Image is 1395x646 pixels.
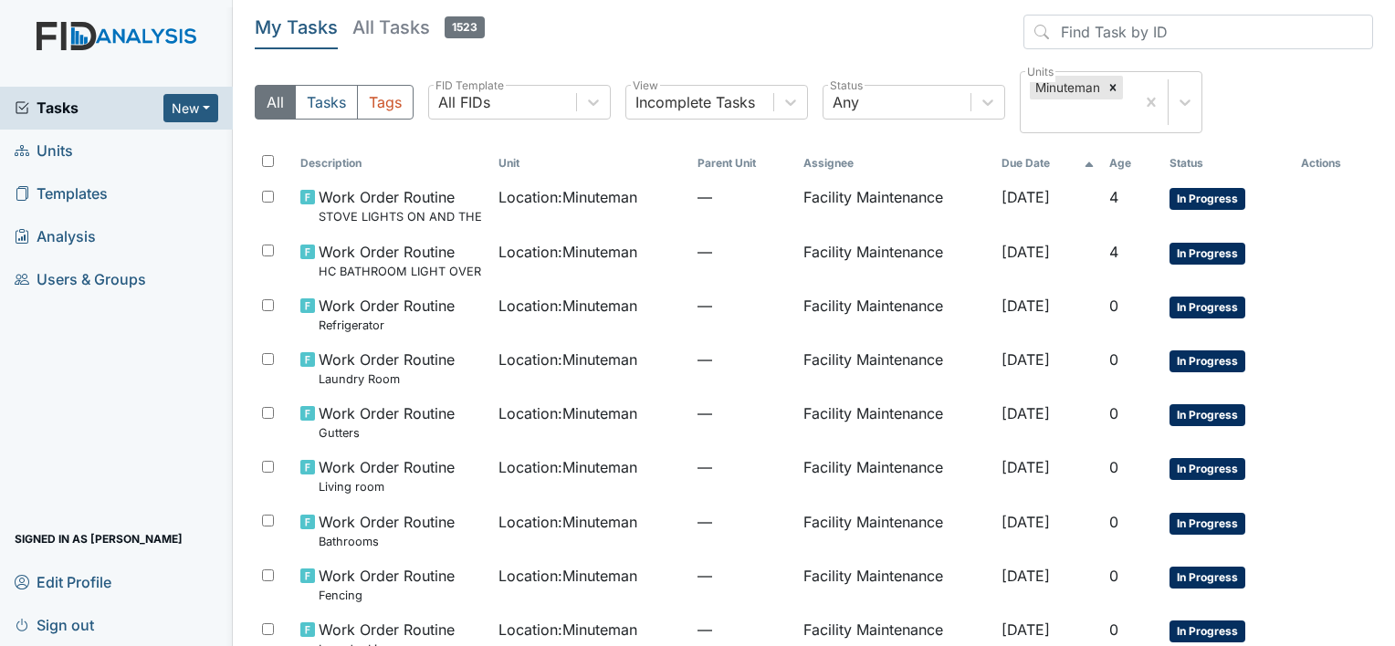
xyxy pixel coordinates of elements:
[319,295,455,334] span: Work Order Routine Refrigerator
[697,619,789,641] span: —
[1002,243,1050,261] span: [DATE]
[262,155,274,167] input: Toggle All Rows Selected
[295,85,358,120] button: Tasks
[319,186,485,225] span: Work Order Routine STOVE LIGHTS ON AND THE STOVE IS OFF
[498,241,637,263] span: Location : Minuteman
[319,511,455,550] span: Work Order Routine Bathrooms
[1102,148,1163,179] th: Toggle SortBy
[1294,148,1373,179] th: Actions
[1109,188,1118,206] span: 4
[697,186,789,208] span: —
[796,341,995,395] td: Facility Maintenance
[796,504,995,557] td: Facility Maintenance
[15,610,94,639] span: Sign out
[255,85,414,120] div: Type filter
[1169,404,1245,426] span: In Progress
[1002,567,1050,585] span: [DATE]
[1030,76,1103,99] div: Minuteman
[1109,513,1118,531] span: 0
[1109,404,1118,422] span: 0
[319,370,455,388] small: Laundry Room
[319,402,455,442] span: Work Order Routine Gutters
[319,533,455,550] small: Bathrooms
[697,402,789,424] span: —
[163,94,218,122] button: New
[15,223,96,251] span: Analysis
[1109,243,1118,261] span: 4
[697,241,789,263] span: —
[690,148,796,179] th: Toggle SortBy
[319,424,455,442] small: Gutters
[1002,513,1050,531] span: [DATE]
[319,349,455,388] span: Work Order Routine Laundry Room
[15,266,146,294] span: Users & Groups
[319,263,485,280] small: HC BATHROOM LIGHT OVER SINK
[319,456,455,495] span: Work Order Routine Living room
[796,179,995,233] td: Facility Maintenance
[319,565,455,604] span: Work Order Routine Fencing
[1109,567,1118,585] span: 0
[498,511,637,533] span: Location : Minuteman
[1002,350,1050,369] span: [DATE]
[1162,148,1294,179] th: Toggle SortBy
[15,97,163,119] a: Tasks
[15,525,183,553] span: Signed in as [PERSON_NAME]
[796,395,995,449] td: Facility Maintenance
[1109,297,1118,315] span: 0
[319,208,485,225] small: STOVE LIGHTS ON AND THE STOVE IS OFF
[1109,350,1118,369] span: 0
[833,91,859,113] div: Any
[319,587,455,604] small: Fencing
[498,619,637,641] span: Location : Minuteman
[15,568,111,596] span: Edit Profile
[1002,297,1050,315] span: [DATE]
[1169,513,1245,535] span: In Progress
[1109,620,1118,639] span: 0
[15,180,108,208] span: Templates
[1002,620,1050,639] span: [DATE]
[498,456,637,478] span: Location : Minuteman
[15,137,73,165] span: Units
[1023,15,1373,49] input: Find Task by ID
[498,295,637,317] span: Location : Minuteman
[1169,458,1245,480] span: In Progress
[697,565,789,587] span: —
[697,456,789,478] span: —
[491,148,690,179] th: Toggle SortBy
[498,186,637,208] span: Location : Minuteman
[1002,188,1050,206] span: [DATE]
[635,91,755,113] div: Incomplete Tasks
[1169,620,1245,642] span: In Progress
[796,287,995,341] td: Facility Maintenance
[1169,297,1245,318] span: In Progress
[255,85,296,120] button: All
[445,16,485,38] span: 1523
[796,557,995,611] td: Facility Maintenance
[994,148,1101,179] th: Toggle SortBy
[498,349,637,370] span: Location : Minuteman
[697,511,789,533] span: —
[796,449,995,503] td: Facility Maintenance
[697,349,789,370] span: —
[255,15,338,40] h5: My Tasks
[319,317,455,334] small: Refrigerator
[1169,188,1245,210] span: In Progress
[352,15,485,40] h5: All Tasks
[498,565,637,587] span: Location : Minuteman
[796,234,995,287] td: Facility Maintenance
[438,91,490,113] div: All FIDs
[293,148,492,179] th: Toggle SortBy
[1002,404,1050,422] span: [DATE]
[498,402,637,424] span: Location : Minuteman
[1169,243,1245,265] span: In Progress
[1169,567,1245,589] span: In Progress
[1169,350,1245,372] span: In Progress
[1002,458,1050,476] span: [DATE]
[319,478,455,495] small: Living room
[697,295,789,317] span: —
[319,241,485,280] span: Work Order Routine HC BATHROOM LIGHT OVER SINK
[796,148,995,179] th: Assignee
[357,85,414,120] button: Tags
[1109,458,1118,476] span: 0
